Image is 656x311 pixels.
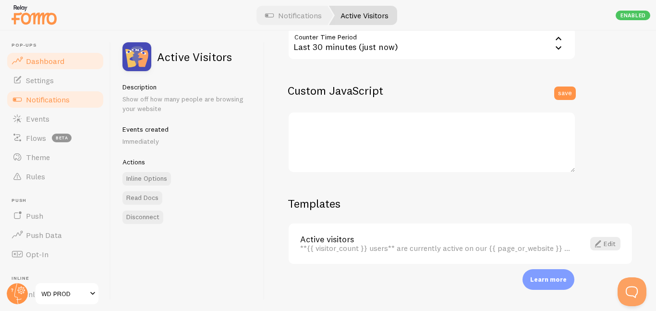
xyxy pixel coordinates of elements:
[122,158,253,166] h5: Actions
[12,42,105,49] span: Pop-ups
[35,282,99,305] a: WD PROD
[12,275,105,282] span: Inline
[6,148,105,167] a: Theme
[41,288,87,299] span: WD PROD
[122,94,253,113] p: Show off how many people are browsing your website
[122,172,171,186] a: Inline Options
[590,237,620,250] a: Edit
[26,230,62,240] span: Push Data
[26,249,49,259] span: Opt-In
[530,275,567,284] p: Learn more
[10,2,58,27] img: fomo-relay-logo-orange.svg
[157,51,232,62] h2: Active Visitors
[618,277,646,306] iframe: Help Scout Beacon - Open
[6,167,105,186] a: Rules
[6,128,105,148] a: Flows beta
[52,134,72,142] span: beta
[122,42,151,71] img: fomo_icons_pageviews.svg
[26,133,46,143] span: Flows
[12,198,105,204] span: Push
[122,83,253,91] h5: Description
[26,95,70,104] span: Notifications
[554,87,576,100] button: save
[122,125,253,134] h5: Events created
[26,172,45,181] span: Rules
[288,83,576,98] h2: Custom JavaScript
[26,114,49,124] span: Events
[300,244,573,252] div: **{{ visitor_count }} users** are currently active on our {{ page_or_website }} {{ time_period }}
[6,206,105,225] a: Push
[6,71,105,90] a: Settings
[6,109,105,128] a: Events
[26,211,43,221] span: Push
[6,245,105,264] a: Opt-In
[288,26,576,60] div: Last 30 minutes (just now)
[122,211,163,224] button: Disconnect
[26,75,54,85] span: Settings
[288,196,633,211] h2: Templates
[122,191,162,205] a: Read Docs
[522,269,574,290] div: Learn more
[6,225,105,245] a: Push Data
[122,137,253,146] p: Immediately
[6,51,105,71] a: Dashboard
[300,235,573,244] a: Active visitors
[6,90,105,109] a: Notifications
[26,152,50,162] span: Theme
[26,56,64,66] span: Dashboard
